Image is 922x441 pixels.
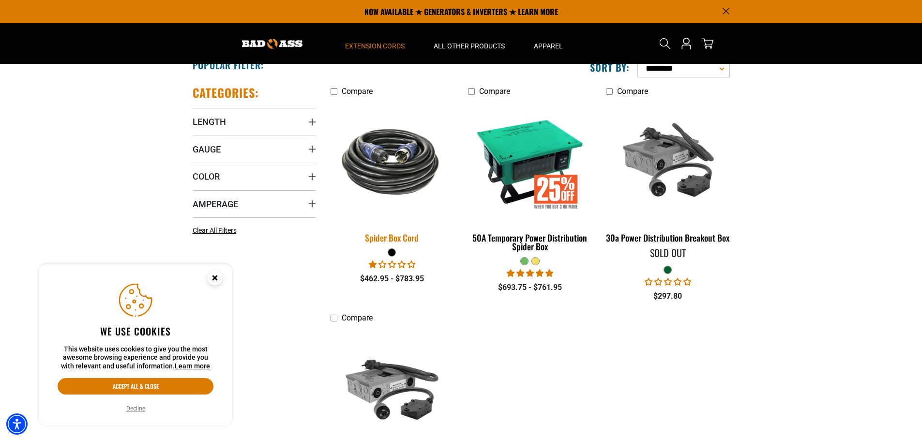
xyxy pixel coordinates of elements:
[606,233,729,242] div: 30a Power Distribution Breakout Box
[123,404,148,413] button: Decline
[606,248,729,258] div: Sold Out
[507,269,553,278] span: 5.00 stars
[193,136,316,163] summary: Gauge
[645,277,691,287] span: 0.00 stars
[193,190,316,217] summary: Amperage
[342,87,373,96] span: Compare
[657,36,673,51] summary: Search
[58,345,213,371] p: This website uses cookies to give you the most awesome browsing experience and provide you with r...
[331,101,454,248] a: black Spider Box Cord
[419,23,519,64] summary: All Other Products
[58,378,213,395] button: Accept all & close
[606,290,729,302] div: $297.80
[434,42,505,50] span: All Other Products
[342,313,373,322] span: Compare
[193,226,241,236] a: Clear All Filters
[331,233,454,242] div: Spider Box Cord
[175,362,210,370] a: This website uses cookies to give you the most awesome browsing experience and provide you with r...
[534,42,563,50] span: Apparel
[193,144,221,155] span: Gauge
[519,23,577,64] summary: Apparel
[193,108,316,135] summary: Length
[193,227,237,234] span: Clear All Filters
[617,87,648,96] span: Compare
[58,325,213,337] h2: We use cookies
[468,233,591,251] div: 50A Temporary Power Distribution Spider Box
[193,116,226,127] span: Length
[193,198,238,210] span: Amperage
[193,59,264,71] h2: Popular Filter:
[369,260,415,269] span: 1.00 stars
[590,61,630,74] label: Sort by:
[197,264,232,294] button: Close this option
[345,42,405,50] span: Extension Cords
[242,39,302,49] img: Bad Ass Extension Cords
[39,264,232,426] aside: Cookie Consent
[468,101,591,257] a: 50A Temporary Power Distribution Spider Box 50A Temporary Power Distribution Spider Box
[193,163,316,190] summary: Color
[468,282,591,293] div: $693.75 - $761.95
[331,273,454,285] div: $462.95 - $783.95
[331,23,419,64] summary: Extension Cords
[479,87,510,96] span: Compare
[469,106,591,217] img: 50A Temporary Power Distribution Spider Box
[607,106,729,217] img: green
[679,23,694,64] a: Open this option
[324,120,460,203] img: black
[700,38,715,49] a: cart
[193,85,259,100] h2: Categories:
[606,101,729,248] a: green 30a Power Distribution Breakout Box
[193,171,220,182] span: Color
[6,413,28,435] div: Accessibility Menu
